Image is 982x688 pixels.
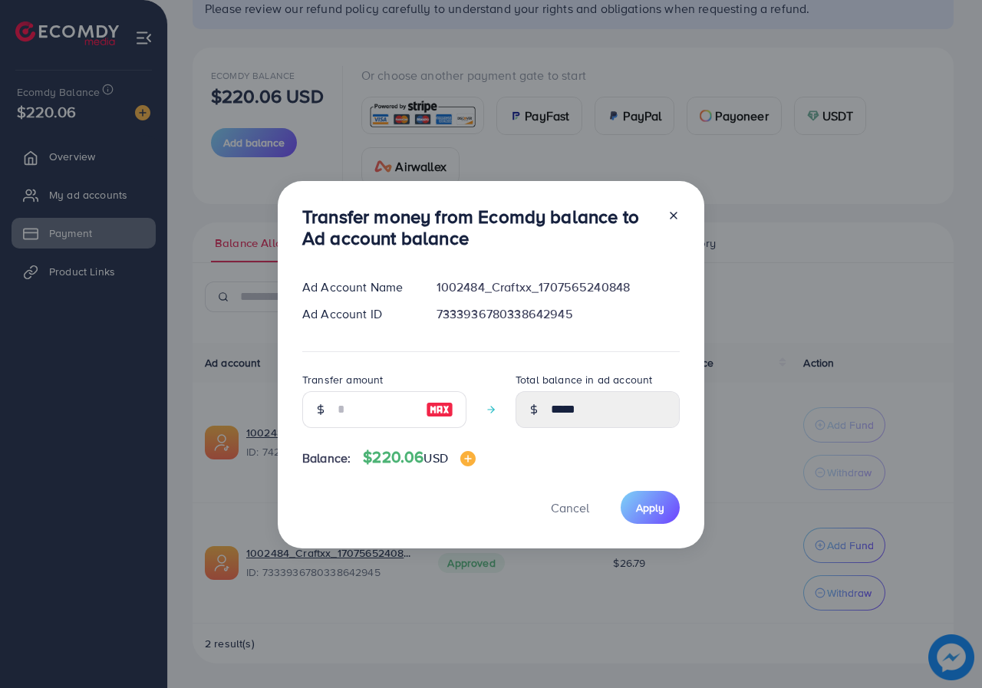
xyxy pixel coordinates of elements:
[423,449,447,466] span: USD
[302,372,383,387] label: Transfer amount
[424,278,692,296] div: 1002484_Craftxx_1707565240848
[363,448,476,467] h4: $220.06
[426,400,453,419] img: image
[424,305,692,323] div: 7333936780338642945
[636,500,664,515] span: Apply
[532,491,608,524] button: Cancel
[516,372,652,387] label: Total balance in ad account
[290,278,424,296] div: Ad Account Name
[621,491,680,524] button: Apply
[460,451,476,466] img: image
[302,206,655,250] h3: Transfer money from Ecomdy balance to Ad account balance
[551,499,589,516] span: Cancel
[302,449,351,467] span: Balance:
[290,305,424,323] div: Ad Account ID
